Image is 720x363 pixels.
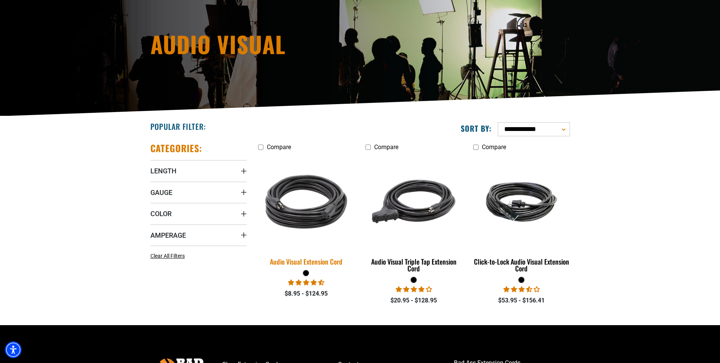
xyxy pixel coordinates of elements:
div: Audio Visual Extension Cord [258,258,355,265]
summary: Amperage [150,224,247,246]
div: Audio Visual Triple Tap Extension Cord [365,258,462,272]
h1: Audio Visual [150,33,426,55]
a: Clear All Filters [150,252,188,260]
span: Amperage [150,231,186,240]
span: Compare [267,143,291,151]
span: Compare [482,143,506,151]
h2: Categories: [150,142,203,154]
div: $8.95 - $124.95 [258,289,355,298]
a: black Audio Visual Extension Cord [258,154,355,270]
span: 3.75 stars [396,286,432,293]
summary: Color [150,203,247,224]
span: Compare [374,143,398,151]
div: $53.95 - $156.41 [473,296,570,305]
span: Color [150,209,172,218]
span: Gauge [150,188,172,197]
img: black [253,153,359,250]
a: black Audio Visual Triple Tap Extension Cord [365,154,462,276]
summary: Length [150,160,247,181]
a: black Click-to-Lock Audio Visual Extension Cord [473,154,570,276]
div: Click-to-Lock Audio Visual Extension Cord [473,258,570,272]
img: black [474,173,569,231]
summary: Gauge [150,182,247,203]
h2: Popular Filter: [150,122,206,131]
div: Accessibility Menu [5,341,22,358]
span: 4.70 stars [288,279,324,286]
img: black [366,158,461,245]
span: Length [150,167,177,175]
span: Clear All Filters [150,253,185,259]
span: 3.50 stars [503,286,540,293]
div: $20.95 - $128.95 [365,296,462,305]
label: Sort by: [461,123,492,133]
